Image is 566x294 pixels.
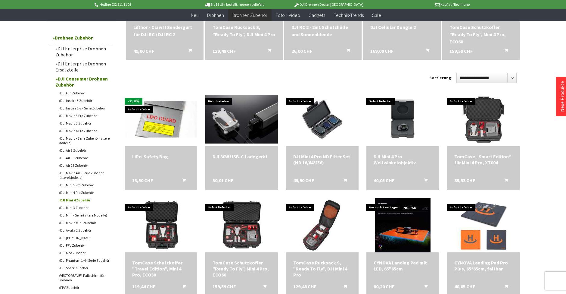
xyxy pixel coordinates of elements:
[497,47,512,55] button: In den Warenkorb
[55,104,113,112] a: DJI Inspire 1-2 - Serie Zubehör
[55,134,113,147] a: DJI Mavic - Serie Zubehör (ältere Modelle)
[205,95,278,144] img: DJI 30W USB-C Ladegerät
[288,92,356,146] img: DJI Mini 4 Pro ND Filter Set (ND 16/64/256)
[309,12,325,18] span: Gadgets
[132,283,155,289] span: 119,44 CHF
[55,272,113,284] a: VECTORSAVE™ Fallschirm für Drohnen
[281,1,375,8] p: DJI Drohnen Dealer [GEOGRAPHIC_DATA]
[374,153,432,166] a: DJI Mini 4 Pro Weitwinkelobjektiv 40,05 CHF In den Warenkorb
[55,249,113,257] a: DJI Neo Zubehör
[370,24,433,31] div: DJI Cellular Dongle 2
[213,24,275,38] div: TomCase Rucksack S, "Ready To Fly", DJI Mini 4 Pro
[191,12,199,18] span: Neu
[134,198,188,252] img: TomCase Schutzkoffer "Travel Edition", Mini 4 Pro, ECO30
[181,47,196,55] button: In den Warenkorb
[55,257,113,264] a: DJI Phantom 1-4 - Serie Zubehör
[175,177,189,185] button: In den Warenkorb
[374,153,432,166] div: DJI Mini 4 Pro Weitwinkelobjektiv
[232,12,267,18] span: Drohnen Zubehör
[175,283,189,291] button: In den Warenkorb
[132,260,190,278] div: TomCase Schutzkoffer "Travel Edition", Mini 4 Pro, ECO30
[203,9,228,21] a: Drohnen
[374,177,394,183] span: 40,05 CHF
[372,12,381,18] span: Sale
[456,92,511,146] img: TomCase „Smart Edition“ für Mini 4 Pro, XT004
[213,47,236,55] span: 129,48 CHF
[418,47,433,55] button: In den Warenkorb
[207,12,224,18] span: Drohnen
[276,12,300,18] span: Foto + Video
[293,177,314,183] span: 49,90 CHF
[55,162,113,169] a: DJI Air 2S Zubehör
[213,260,271,278] div: TomCase Schutzkoffer "Ready To Fly", Mini 4 Pro, ECO60
[454,283,475,289] span: 40,05 CHF
[336,177,351,185] button: In den Warenkorb
[456,198,511,252] img: CYNOVA Landing Pad Pro Plus, 65*65cm, faltbar
[228,9,272,21] a: Drohnen Zubehör
[291,24,354,38] div: DJI RC 2 - 2in1 Schutzhülle und Sonnenblende
[374,260,432,272] a: CYNOVA Landing Pad mit LED, 65"65cm 80,20 CHF In den Warenkorb
[93,1,187,8] p: Hotline 032 511 11 03
[449,24,512,45] a: TomCase Schutzkoffer "Ready To Fly", Mini 4 Pro, ECO60 159,59 CHF In den Warenkorb
[304,9,329,21] a: Gadgets
[55,169,113,181] a: DJI Mavic Air - Serie Zubehör (ältere Modelle)
[133,24,196,38] a: Lifthor - Claw II Sendergurt für DJI RC / DJI RC 2 49,00 CHF In den Warenkorb
[132,153,190,160] a: LiPo-Safety Bag 13,50 CHF In den Warenkorb
[295,198,349,252] img: TomCase Rucksack S, "Ready To Fly", DJI Mini 4 Pro
[291,24,354,38] a: DJI RC 2 - 2in1 Schutzhülle und Sonnenblende 26,00 CHF In den Warenkorb
[291,47,312,55] span: 26,00 CHF
[125,101,197,138] img: LiPo-Safety Bag
[213,153,271,160] div: DJI 30W USB-C Ladegerät
[454,153,512,166] div: TomCase „Smart Edition“ für Mini 4 Pro, XT004
[497,283,512,291] button: In den Warenkorb
[370,47,393,55] span: 169,00 CHF
[52,74,113,89] a: DJI Consumer Drohnen Zubehör
[213,153,271,160] a: DJI 30W USB-C Ladegerät 30,01 CHF
[293,260,351,278] a: TomCase Rucksack S, "Ready To Fly", DJI Mini 4 Pro 129,48 CHF In den Warenkorb
[187,9,203,21] a: Neu
[374,283,394,289] span: 80,20 CHF
[454,260,512,272] div: CYNOVA Landing Pad Pro Plus, 65*65cm, faltbar
[55,89,113,97] a: DJI Flip Zubehör
[370,24,433,31] a: DJI Cellular Dongle 2 169,00 CHF In den Warenkorb
[272,9,304,21] a: Foto + Video
[213,177,233,183] span: 30,01 CHF
[55,234,113,242] a: DJI [PERSON_NAME]
[449,24,512,45] div: TomCase Schutzkoffer "Ready To Fly", Mini 4 Pro, ECO60
[260,47,275,55] button: In den Warenkorb
[497,177,512,185] button: In den Warenkorb
[256,283,270,291] button: In den Warenkorb
[375,198,431,252] img: CYNOVA Landing Pad mit LED, 65"65cm
[454,153,512,166] a: TomCase „Smart Edition“ für Mini 4 Pro, XT004 89,33 CHF In den Warenkorb
[417,177,431,185] button: In den Warenkorb
[213,260,271,278] a: TomCase Schutzkoffer "Ready To Fly", Mini 4 Pro, ECO60 159,59 CHF In den Warenkorb
[55,119,113,127] a: DJI Mavic 3 Zubehör
[329,9,368,21] a: Technik-Trends
[293,283,316,289] span: 129,48 CHF
[55,226,113,234] a: DJI Avata 2 Zubehör
[293,260,351,278] div: TomCase Rucksack S, "Ready To Fly", DJI Mini 4 Pro
[55,181,113,189] a: DJI Mini 5 Pro Zubehör
[215,198,269,252] img: TomCase Schutzkoffer "Ready To Fly", Mini 4 Pro, ECO60
[55,284,113,291] a: FPV Zubehör
[55,196,113,204] a: DJI Mini 4 Zubehör
[133,24,196,38] div: Lifthor - Claw II Sendergurt für DJI RC / DJI RC 2
[293,153,351,166] a: DJI Mini 4 Pro ND Filter Set (ND 16/64/256) 49,90 CHF In den Warenkorb
[293,153,351,166] div: DJI Mini 4 Pro ND Filter Set (ND 16/64/256)
[369,92,437,146] img: DJI Mini 4 Pro Weitwinkelobjektiv
[52,44,113,59] a: DJI Enterprise Drohnen Zubehör
[375,1,469,8] p: Kauf auf Rechnung
[417,283,431,291] button: In den Warenkorb
[49,32,113,44] a: Drohnen Zubehör
[132,177,153,183] span: 13,50 CHF
[334,12,364,18] span: Technik-Trends
[374,260,432,272] div: CYNOVA Landing Pad mit LED, 65"65cm
[55,127,113,134] a: DJI Mavic 4 Pro Zubehör
[339,47,354,55] button: In den Warenkorb
[449,47,473,55] span: 159,59 CHF
[132,153,190,160] div: LiPo-Safety Bag
[55,154,113,162] a: DJI Air 3S Zubehör
[429,73,452,83] label: Sortierung:
[52,59,113,74] a: DJI Enterprise Drohnen Ersatzteile
[55,189,113,196] a: DJI Mini 4 Pro Zubehör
